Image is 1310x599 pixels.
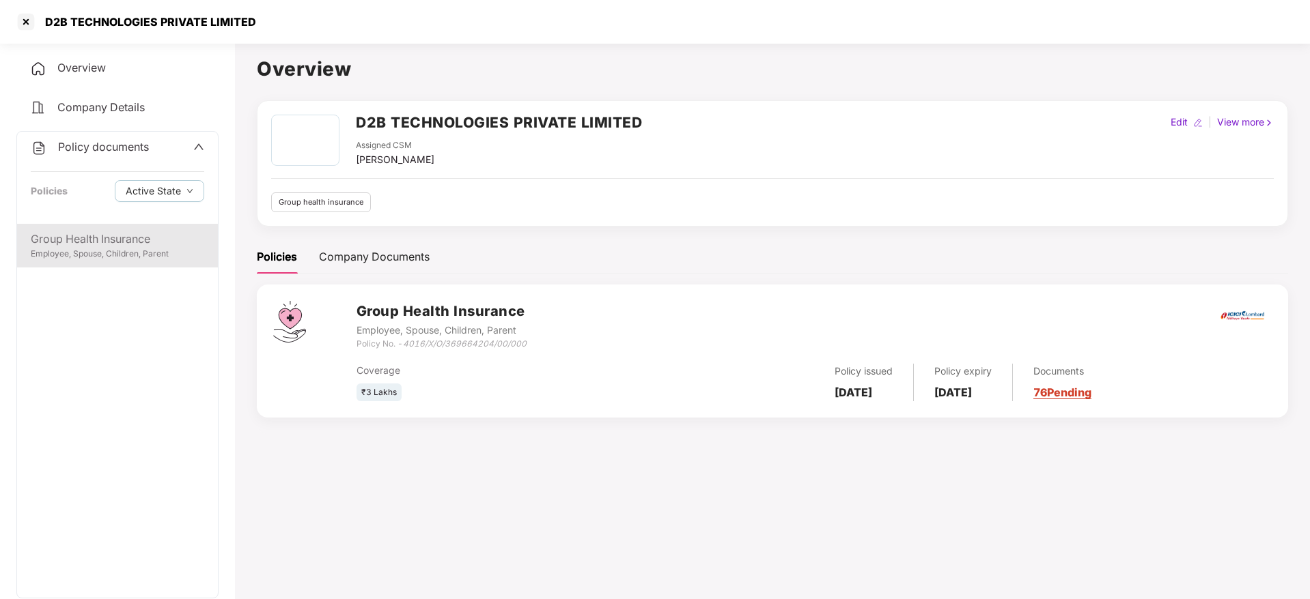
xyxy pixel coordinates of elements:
[356,152,434,167] div: [PERSON_NAME]
[1264,118,1274,128] img: rightIcon
[1206,115,1214,130] div: |
[257,248,297,265] div: Policies
[30,61,46,77] img: svg+xml;base64,PHN2ZyB4bWxucz0iaHR0cDovL3d3dy53My5vcmcvMjAwMC9zdmciIHdpZHRoPSIyNCIgaGVpZ2h0PSIyNC...
[934,385,972,399] b: [DATE]
[115,180,204,202] button: Active Statedown
[356,139,434,152] div: Assigned CSM
[58,140,149,154] span: Policy documents
[257,54,1288,84] h1: Overview
[31,184,68,199] div: Policies
[835,385,872,399] b: [DATE]
[357,363,662,378] div: Coverage
[1218,307,1267,324] img: icici.png
[356,111,642,134] h2: D2B TECHNOLOGIES PRIVATE LIMITED
[57,100,145,114] span: Company Details
[37,15,256,29] div: D2B TECHNOLOGIES PRIVATE LIMITED
[273,301,306,342] img: svg+xml;base64,PHN2ZyB4bWxucz0iaHR0cDovL3d3dy53My5vcmcvMjAwMC9zdmciIHdpZHRoPSI0Ny43MTQiIGhlaWdodD...
[30,100,46,116] img: svg+xml;base64,PHN2ZyB4bWxucz0iaHR0cDovL3d3dy53My5vcmcvMjAwMC9zdmciIHdpZHRoPSIyNCIgaGVpZ2h0PSIyNC...
[357,383,402,402] div: ₹3 Lakhs
[126,184,181,199] span: Active State
[1193,118,1203,128] img: editIcon
[31,140,47,156] img: svg+xml;base64,PHN2ZyB4bWxucz0iaHR0cDovL3d3dy53My5vcmcvMjAwMC9zdmciIHdpZHRoPSIyNCIgaGVpZ2h0PSIyNC...
[1033,364,1091,379] div: Documents
[934,364,992,379] div: Policy expiry
[57,61,106,74] span: Overview
[31,231,204,248] div: Group Health Insurance
[403,338,527,349] i: 4016/X/O/369664204/00/000
[31,248,204,261] div: Employee, Spouse, Children, Parent
[271,192,371,212] div: Group health insurance
[1033,385,1091,399] a: 76 Pending
[1168,115,1190,130] div: Edit
[357,323,527,338] div: Employee, Spouse, Children, Parent
[357,338,527,351] div: Policy No. -
[357,301,527,322] h3: Group Health Insurance
[186,188,193,195] span: down
[1214,115,1277,130] div: View more
[835,364,893,379] div: Policy issued
[193,141,204,152] span: up
[319,248,430,265] div: Company Documents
